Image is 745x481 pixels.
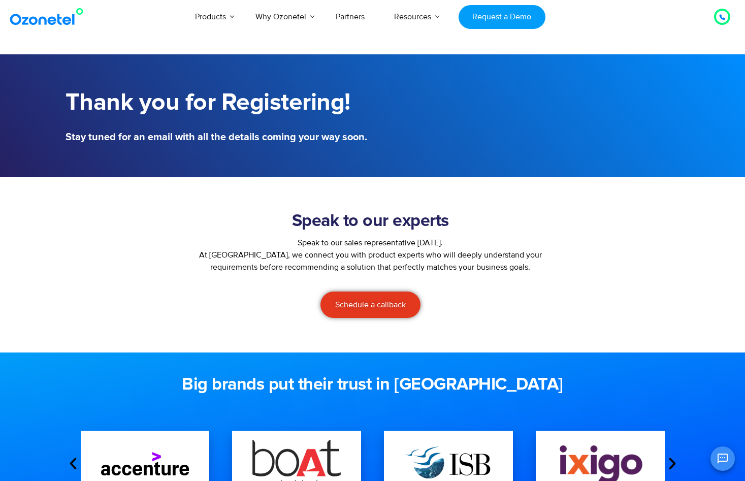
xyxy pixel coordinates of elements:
h2: Big brands put their trust in [GEOGRAPHIC_DATA] [66,375,680,395]
h5: Stay tuned for an email with all the details coming your way soon. [66,132,368,142]
a: Schedule a callback [320,292,420,318]
a: Request a Demo [459,5,545,29]
p: At [GEOGRAPHIC_DATA], we connect you with product experts who will deeply understand your require... [190,249,551,273]
h2: Speak to our experts [190,211,551,232]
button: Open chat [710,446,735,471]
div: Speak to our sales representative [DATE]. [190,237,551,249]
h1: Thank you for Registering! [66,89,368,117]
img: accentures [101,452,189,475]
span: Schedule a callback [335,301,406,309]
